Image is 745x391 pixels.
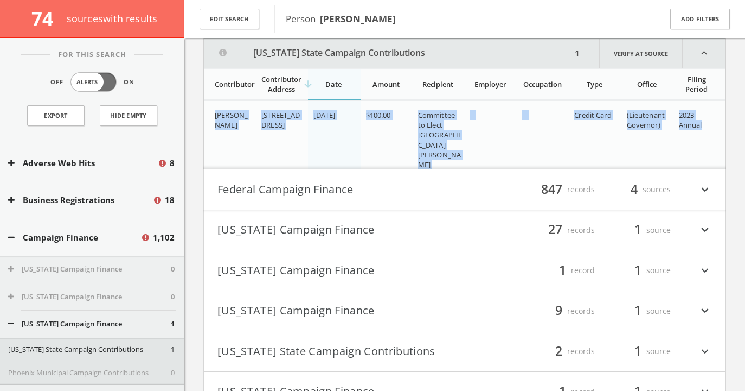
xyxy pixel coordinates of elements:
[606,180,671,199] div: sources
[8,157,157,169] button: Adverse Web Hits
[124,78,134,87] span: On
[8,368,171,379] button: Phoenix Municipal Campaign Contributions
[217,302,465,320] button: [US_STATE] Campaign Finance
[8,231,140,244] button: Campaign Finance
[8,194,152,206] button: Business Registrations
[418,110,461,169] span: Committee to Elect [GEOGRAPHIC_DATA][PERSON_NAME]
[530,221,595,239] div: records
[698,261,712,280] i: expand_more
[698,302,712,320] i: expand_more
[550,301,567,320] span: 9
[303,79,313,90] i: arrow_downward
[698,180,712,199] i: expand_more
[215,110,248,130] span: [PERSON_NAME]
[522,79,562,89] div: Occupation
[215,79,249,89] div: Contributor
[522,110,526,120] span: --
[366,79,406,89] div: Amount
[470,79,510,89] div: Employer
[8,319,171,330] button: [US_STATE] Campaign Finance
[261,74,301,94] div: Contributor Address
[599,39,683,68] a: Verify at source
[217,261,465,280] button: [US_STATE] Campaign Finance
[698,342,712,361] i: expand_more
[574,79,614,89] div: Type
[67,12,158,25] span: source s with results
[630,301,646,320] span: 1
[8,344,171,355] button: [US_STATE] State Campaign Contributions
[698,221,712,239] i: expand_more
[630,342,646,361] span: 1
[530,180,595,199] div: records
[171,264,175,275] span: 0
[200,9,259,30] button: Edit Search
[670,9,730,30] button: Add Filters
[171,292,175,302] span: 0
[536,180,567,199] span: 847
[630,261,646,280] span: 1
[170,157,175,169] span: 8
[470,110,474,120] span: --
[530,342,595,361] div: records
[630,220,646,239] span: 1
[31,5,62,31] span: 74
[627,79,667,89] div: Office
[217,180,465,199] button: Federal Campaign Finance
[171,319,175,330] span: 1
[286,12,396,25] span: Person
[571,39,583,68] div: 1
[50,78,63,87] span: Off
[550,342,567,361] span: 2
[204,100,725,169] div: grid
[683,39,725,68] i: expand_less
[171,344,175,355] span: 1
[627,110,665,130] span: (Lieutenant Governor)
[8,264,171,275] button: [US_STATE] Campaign Finance
[261,110,300,130] span: [STREET_ADDRESS]
[606,261,671,280] div: source
[574,110,611,120] span: Credit Card
[418,79,458,89] div: Recipient
[679,74,715,94] div: Filing Period
[217,221,465,239] button: [US_STATE] Campaign Finance
[50,49,134,60] span: For This Search
[530,261,595,280] div: record
[153,231,175,244] span: 1,102
[165,194,175,206] span: 18
[543,220,567,239] span: 27
[554,261,571,280] span: 1
[626,180,643,199] span: 4
[606,221,671,239] div: source
[204,39,571,68] button: [US_STATE] State Campaign Contributions
[8,292,171,302] button: [US_STATE] Campaign Finance
[27,105,85,126] a: Export
[679,110,702,130] span: 2023 Annual
[313,110,335,120] span: [DATE]
[320,12,396,25] b: [PERSON_NAME]
[530,302,595,320] div: records
[606,342,671,361] div: source
[366,110,391,120] span: $100.00
[606,302,671,320] div: source
[313,79,354,89] div: Date
[171,368,175,379] span: 0
[100,105,157,126] button: Hide Empty
[217,342,465,361] button: [US_STATE] State Campaign Contributions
